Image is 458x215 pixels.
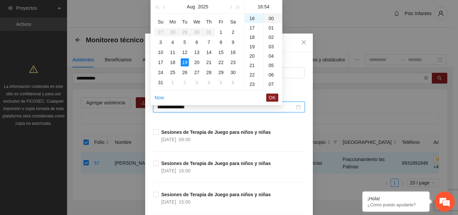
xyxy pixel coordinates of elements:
[155,77,167,88] td: 2025-08-31
[205,58,213,66] div: 21
[245,61,264,70] div: 21
[229,68,237,76] div: 30
[179,67,191,77] td: 2025-08-26
[229,78,237,87] div: 6
[161,192,271,197] strong: Sesiones de Terapia de Juego para niños y niñas
[167,16,179,27] th: Mo
[217,78,225,87] div: 5
[266,94,278,102] button: OK
[193,78,201,87] div: 3
[35,34,113,43] div: Chatee con nosotros ahora
[167,37,179,47] td: 2025-08-04
[295,34,313,52] button: Close
[191,16,203,27] th: We
[161,129,271,135] strong: Sesiones de Terapia de Juego para niños y niñas
[179,199,190,205] span: 15:00
[229,48,237,56] div: 16
[264,61,282,70] div: 05
[203,57,215,67] td: 2025-08-21
[217,28,225,36] div: 1
[203,77,215,88] td: 2025-09-04
[155,57,167,67] td: 2025-08-17
[215,37,227,47] td: 2025-08-08
[227,37,239,47] td: 2025-08-09
[217,48,225,56] div: 15
[245,42,264,51] div: 19
[179,47,191,57] td: 2025-08-12
[155,47,167,57] td: 2025-08-10
[245,51,264,61] div: 20
[227,67,239,77] td: 2025-08-30
[155,95,164,100] a: Now
[155,37,167,47] td: 2025-08-03
[227,16,239,27] th: Sa
[161,137,176,142] span: [DATE]
[229,28,237,36] div: 2
[179,16,191,27] th: Tu
[181,68,189,76] div: 26
[155,16,167,27] th: Su
[161,168,176,173] span: [DATE]
[155,67,167,77] td: 2025-08-24
[367,202,424,207] p: ¿Cómo puedo ayudarte?
[245,33,264,42] div: 18
[203,67,215,77] td: 2025-08-28
[157,38,165,46] div: 3
[167,67,179,77] td: 2025-08-25
[264,79,282,89] div: 07
[367,196,424,201] div: ¡Hola!
[169,78,177,87] div: 1
[157,78,165,87] div: 31
[191,77,203,88] td: 2025-09-03
[245,70,264,79] div: 22
[264,89,282,98] div: 08
[264,33,282,42] div: 02
[217,38,225,46] div: 8
[191,47,203,57] td: 2025-08-13
[167,57,179,67] td: 2025-08-18
[193,68,201,76] div: 27
[229,38,237,46] div: 9
[161,161,271,166] strong: Sesiones de Terapia de Juego para niños y niñas
[227,77,239,88] td: 2025-09-06
[193,58,201,66] div: 20
[157,58,165,66] div: 17
[191,67,203,77] td: 2025-08-27
[181,48,189,56] div: 12
[229,58,237,66] div: 23
[205,38,213,46] div: 7
[215,27,227,37] td: 2025-08-01
[227,27,239,37] td: 2025-08-02
[203,37,215,47] td: 2025-08-07
[245,23,264,33] div: 17
[227,47,239,57] td: 2025-08-16
[264,14,282,23] div: 00
[179,57,191,67] td: 2025-08-19
[169,38,177,46] div: 4
[169,68,177,76] div: 25
[157,68,165,76] div: 24
[217,68,225,76] div: 29
[215,57,227,67] td: 2025-08-22
[167,77,179,88] td: 2025-09-01
[179,168,190,173] span: 16:00
[157,48,165,56] div: 10
[269,94,276,101] span: OK
[179,77,191,88] td: 2025-09-02
[193,48,201,56] div: 13
[39,70,93,138] span: Estamos en línea.
[169,58,177,66] div: 18
[217,58,225,66] div: 22
[179,37,191,47] td: 2025-08-05
[203,16,215,27] th: Th
[191,57,203,67] td: 2025-08-20
[205,48,213,56] div: 14
[264,70,282,79] div: 06
[110,3,126,19] div: Minimizar ventana de chat en vivo
[264,42,282,51] div: 03
[215,16,227,27] th: Fr
[179,137,190,142] span: 09:00
[167,47,179,57] td: 2025-08-11
[181,38,189,46] div: 5
[215,67,227,77] td: 2025-08-29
